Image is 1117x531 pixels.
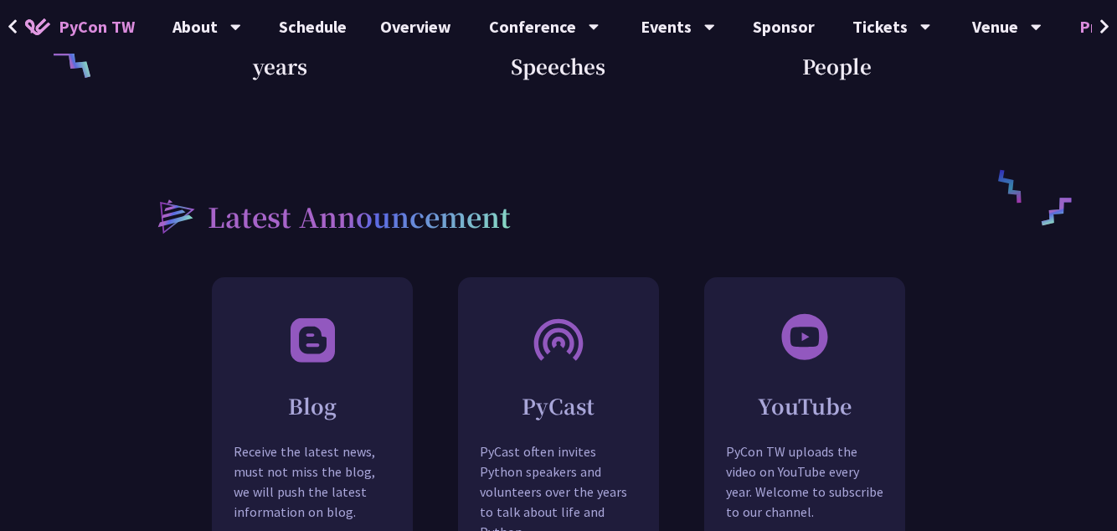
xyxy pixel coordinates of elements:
p: years [141,49,420,83]
img: Home icon of PyCon TW 2025 [25,18,50,35]
a: PyCon TW [8,6,152,48]
p: People [697,49,976,83]
h2: Latest Announcement [208,196,511,236]
img: heading-bullet [141,183,208,247]
h2: YouTube [705,391,904,420]
h2: Blog [213,391,412,420]
img: svg+xml;base64,PHN2ZyB3aWR0aD0iNjAiIGhlaWdodD0iNjAiIHZpZXdCb3g9IjAgMCA2MCA2MCIgZmlsbD0ibm9uZSIgeG... [780,312,830,362]
img: Blog.348b5bb.svg [286,312,339,366]
h2: PyCast [459,391,658,420]
img: PyCast.bcca2a8.svg [532,312,585,366]
p: Speeches [420,49,698,83]
span: PyCon TW [59,14,135,39]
